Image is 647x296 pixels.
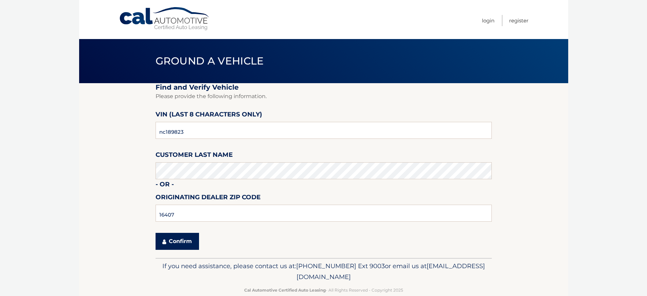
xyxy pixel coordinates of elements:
[156,192,260,205] label: Originating Dealer Zip Code
[156,109,262,122] label: VIN (last 8 characters only)
[156,55,264,67] span: Ground a Vehicle
[156,83,492,92] h2: Find and Verify Vehicle
[296,262,385,270] span: [PHONE_NUMBER] Ext 9003
[509,15,528,26] a: Register
[156,92,492,101] p: Please provide the following information.
[160,261,487,282] p: If you need assistance, please contact us at: or email us at
[156,179,174,192] label: - or -
[160,286,487,294] p: - All Rights Reserved - Copyright 2025
[156,150,233,162] label: Customer Last Name
[119,7,211,31] a: Cal Automotive
[482,15,495,26] a: Login
[244,288,326,293] strong: Cal Automotive Certified Auto Leasing
[156,233,199,250] button: Confirm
